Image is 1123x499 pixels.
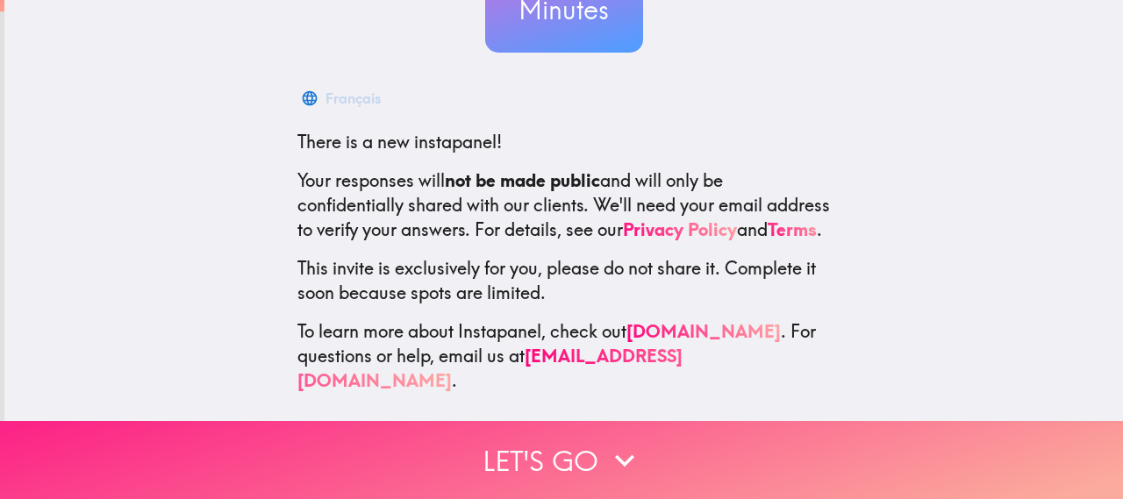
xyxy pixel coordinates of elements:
[297,319,831,393] p: To learn more about Instapanel, check out . For questions or help, email us at .
[768,218,817,240] a: Terms
[297,81,388,116] button: Français
[297,131,502,153] span: There is a new instapanel!
[626,320,781,342] a: [DOMAIN_NAME]
[623,218,737,240] a: Privacy Policy
[445,169,600,191] b: not be made public
[297,256,831,305] p: This invite is exclusively for you, please do not share it. Complete it soon because spots are li...
[297,168,831,242] p: Your responses will and will only be confidentially shared with our clients. We'll need your emai...
[297,345,683,391] a: [EMAIL_ADDRESS][DOMAIN_NAME]
[325,86,381,110] div: Français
